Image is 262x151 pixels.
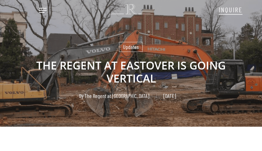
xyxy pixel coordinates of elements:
span: By [79,93,84,98]
a: INQUIRE [219,2,242,16]
a: Navigation Menu [39,7,47,14]
span: INQUIRE [219,5,242,14]
a: The Regent at [GEOGRAPHIC_DATA] [85,92,149,99]
span: [DATE] [156,93,183,98]
h1: THE REGENT AT EASTOVER IS GOING VERTICAL [16,52,246,92]
a: Updates [119,42,143,52]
